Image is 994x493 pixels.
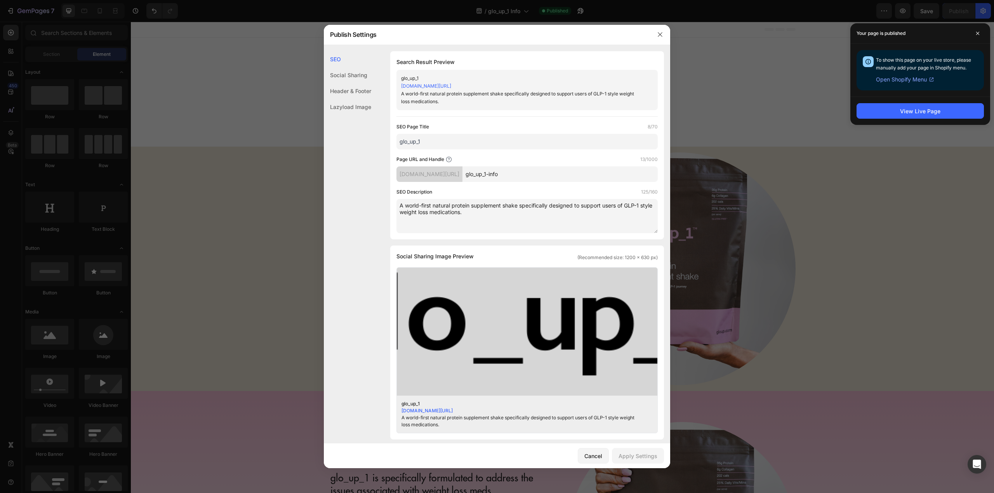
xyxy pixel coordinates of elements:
[401,414,641,428] div: A world-first natural protein supplement shake specifically designed to support users of GLP-1 st...
[640,156,658,163] label: 13/1000
[396,188,432,196] label: SEO Description
[200,151,375,175] span: Introducing g
[396,123,429,131] label: SEO Page Title
[401,400,641,407] div: glo_up_1
[200,209,411,221] span: Support muscle, energy, skin, and gut, in one scoop
[396,134,658,149] input: Title
[432,131,665,363] img: Katie Johnston glo_up_1 Ambassador as seen on NINE network MAFS and A Current Affair
[584,452,602,460] div: Cancel
[857,103,984,119] button: View Live Page
[200,308,425,332] strong: Also suitable for those not on weight loss medications looking for a smart, high protein powder
[324,24,650,45] div: Publish Settings
[324,67,371,83] div: Social Sharing
[648,123,658,131] label: 8/70
[324,51,371,67] div: SEO
[324,83,371,99] div: Header & Footer
[396,166,462,182] div: [DOMAIN_NAME][URL]
[324,20,540,81] img: gempages_491146035335267170-93b98ae0-7339-4757-8d83-a95c60817008.png
[876,57,971,71] span: To show this page on your live store, please manually add your page in Shopify menu.
[200,234,411,247] span: Formulated for those on weight loss injectable meds
[401,74,640,82] div: glo_up_1
[199,270,304,295] a: Shop glo_up_1
[396,57,658,67] h1: Search Result Preview
[375,157,383,168] sup: ™
[226,277,276,287] strong: Shop glo_up_1
[612,448,664,464] button: Apply Settings
[401,83,451,89] a: [DOMAIN_NAME][URL]
[900,107,940,115] div: View Live Page
[857,29,905,37] p: Your page is published
[396,252,474,261] span: Social Sharing Image Preview
[641,188,658,196] label: 125/160
[968,455,986,474] div: Open Intercom Messenger
[578,448,609,464] button: Cancel
[200,185,396,202] span: The smartest shake for GLP-1 users
[401,90,640,106] div: A world-first natural protein supplement shake specifically designed to support users of GLP-1 st...
[619,452,657,460] div: Apply Settings
[200,450,402,475] span: glo_up_1 is specifically formulated to address the issues associated with weight loss meds.
[876,75,927,84] span: Open Shopify Menu
[390,82,474,97] strong: powered by nuut
[324,99,371,115] div: Lazyload Image
[308,151,375,175] strong: lo_up_1
[462,166,658,182] input: Handle
[396,156,444,163] label: Page URL and Handle
[200,422,362,437] strong: What makes glo_up_1 different?
[577,254,658,261] span: (Recommended size: 1200 x 630 px)
[401,408,453,413] a: [DOMAIN_NAME][URL]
